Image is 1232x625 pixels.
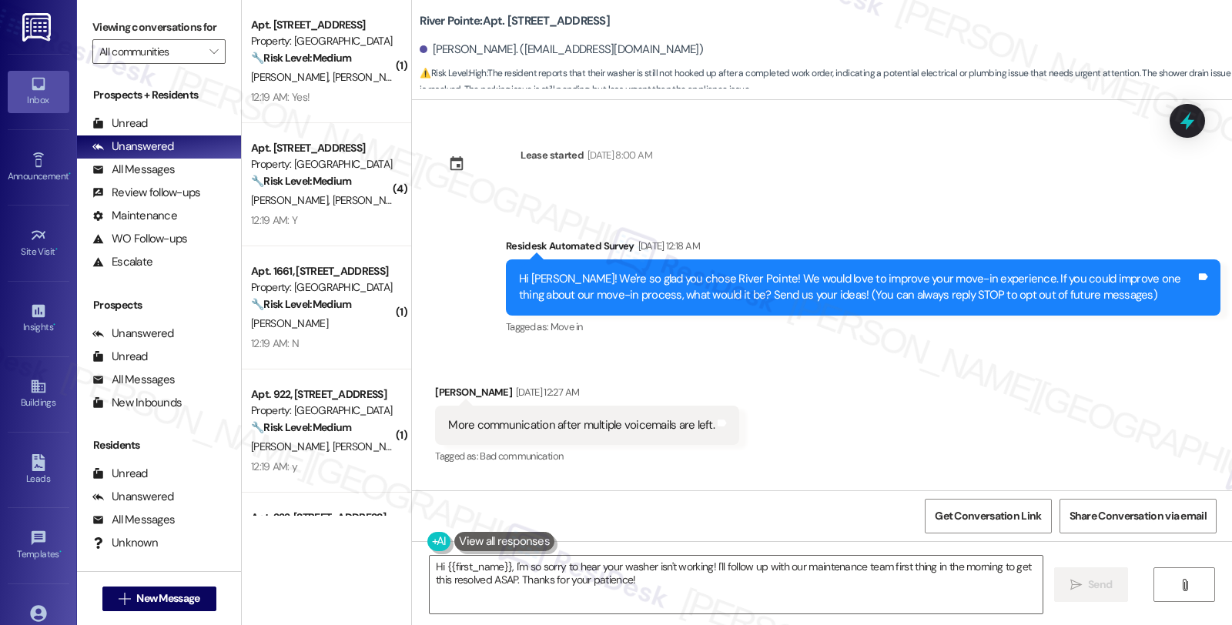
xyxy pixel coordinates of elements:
[22,13,54,42] img: ResiDesk Logo
[77,437,241,453] div: Residents
[59,546,62,557] span: •
[251,510,393,526] div: Apt. 222, [STREET_ADDRESS]
[92,231,187,247] div: WO Follow-ups
[333,70,414,84] span: [PERSON_NAME]
[251,174,351,188] strong: 🔧 Risk Level: Medium
[92,208,177,224] div: Maintenance
[251,420,351,434] strong: 🔧 Risk Level: Medium
[420,13,610,29] b: River Pointe: Apt. [STREET_ADDRESS]
[92,254,152,270] div: Escalate
[551,320,582,333] span: Move in
[102,587,216,611] button: New Message
[251,140,393,156] div: Apt. [STREET_ADDRESS]
[251,297,351,311] strong: 🔧 Risk Level: Medium
[92,489,174,505] div: Unanswered
[333,440,410,453] span: [PERSON_NAME]
[584,147,652,163] div: [DATE] 8:00 AM
[251,263,393,279] div: Apt. 1661, [STREET_ADDRESS]
[136,590,199,607] span: New Message
[448,417,715,433] div: More communication after multiple voicemails are left.
[435,384,739,406] div: [PERSON_NAME]
[69,169,71,179] span: •
[506,316,1220,338] div: Tagged as:
[506,238,1220,259] div: Residesk Automated Survey
[92,115,148,132] div: Unread
[634,238,700,254] div: [DATE] 12:18 AM
[92,372,175,388] div: All Messages
[92,185,200,201] div: Review follow-ups
[935,508,1041,524] span: Get Conversation Link
[333,193,410,207] span: [PERSON_NAME]
[251,403,393,419] div: Property: [GEOGRAPHIC_DATA]
[1088,577,1112,593] span: Send
[92,349,148,365] div: Unread
[519,271,1196,304] div: Hi [PERSON_NAME]! We're so glad you chose River Pointe! We would love to improve your move-in exp...
[77,87,241,103] div: Prospects + Residents
[1070,579,1082,591] i: 
[251,17,393,33] div: Apt. [STREET_ADDRESS]
[53,319,55,330] span: •
[92,512,175,528] div: All Messages
[430,556,1043,613] textarea: Hi {{first_name}}, I'm so sorry to hear your washer isn't working! I'll follow up with our mainte...
[8,71,69,112] a: Inbox
[251,156,393,172] div: Property: [GEOGRAPHIC_DATA]
[251,51,351,65] strong: 🔧 Risk Level: Medium
[251,460,297,473] div: 12:19 AM: y
[1179,579,1190,591] i: 
[251,213,297,227] div: 12:19 AM: Y
[77,297,241,313] div: Prospects
[92,466,148,482] div: Unread
[1070,508,1207,524] span: Share Conversation via email
[251,336,299,350] div: 12:19 AM: N
[251,440,333,453] span: [PERSON_NAME]
[8,450,69,491] a: Leads
[251,279,393,296] div: Property: [GEOGRAPHIC_DATA]
[55,244,58,255] span: •
[92,15,226,39] label: Viewing conversations for
[521,147,584,163] div: Lease started
[8,298,69,339] a: Insights •
[925,499,1051,533] button: Get Conversation Link
[99,39,201,64] input: All communities
[92,162,175,178] div: All Messages
[92,395,182,411] div: New Inbounds
[1054,567,1129,602] button: Send
[251,386,393,403] div: Apt. 922, [STREET_ADDRESS]
[92,139,174,155] div: Unanswered
[251,70,333,84] span: [PERSON_NAME]
[251,316,328,330] span: [PERSON_NAME]
[251,33,393,49] div: Property: [GEOGRAPHIC_DATA]
[480,450,563,463] span: Bad communication
[251,193,333,207] span: [PERSON_NAME]
[92,535,158,551] div: Unknown
[209,45,218,58] i: 
[8,525,69,567] a: Templates •
[420,67,486,79] strong: ⚠️ Risk Level: High
[119,593,130,605] i: 
[251,90,310,104] div: 12:19 AM: Yes!
[512,384,579,400] div: [DATE] 12:27 AM
[420,65,1232,99] span: : The resident reports that their washer is still not hooked up after a completed work order, ind...
[8,373,69,415] a: Buildings
[435,445,739,467] div: Tagged as:
[420,42,703,58] div: [PERSON_NAME]. ([EMAIL_ADDRESS][DOMAIN_NAME])
[8,222,69,264] a: Site Visit •
[92,326,174,342] div: Unanswered
[1060,499,1217,533] button: Share Conversation via email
